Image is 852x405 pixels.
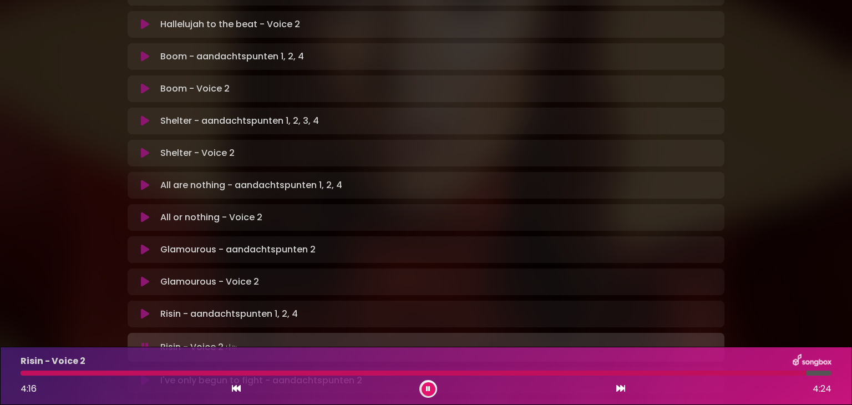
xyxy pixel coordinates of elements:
[160,340,239,355] p: Risin - Voice 2
[813,382,831,396] span: 4:24
[160,114,319,128] p: Shelter - aandachtspunten 1, 2, 3, 4
[160,82,230,95] p: Boom - Voice 2
[21,355,85,368] p: Risin - Voice 2
[160,18,300,31] p: Hallelujah to the beat - Voice 2
[160,146,235,160] p: Shelter - Voice 2
[160,50,304,63] p: Boom - aandachtspunten 1, 2, 4
[160,307,298,321] p: Risin - aandachtspunten 1, 2, 4
[224,340,239,355] img: waveform4.gif
[160,179,342,192] p: All are nothing - aandachtspunten 1, 2, 4
[160,275,259,288] p: Glamourous - Voice 2
[160,211,262,224] p: All or nothing - Voice 2
[21,382,37,395] span: 4:16
[793,354,831,368] img: songbox-logo-white.png
[160,243,316,256] p: Glamourous - aandachtspunten 2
